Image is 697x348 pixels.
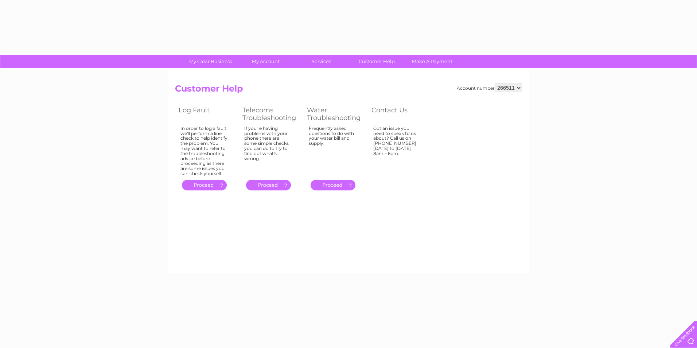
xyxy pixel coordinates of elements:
[311,180,355,190] a: .
[180,55,241,68] a: My Clear Business
[402,55,462,68] a: Make A Payment
[246,180,291,190] a: .
[244,126,292,173] div: If you're having problems with your phone there are some simple checks you can do to try to find ...
[236,55,296,68] a: My Account
[457,84,522,92] div: Account number
[373,126,421,173] div: Got an issue you need to speak to us about? Call us on [PHONE_NUMBER] [DATE] to [DATE] 8am – 6pm.
[239,104,303,124] th: Telecoms Troubleshooting
[175,104,239,124] th: Log Fault
[303,104,368,124] th: Water Troubleshooting
[182,180,227,190] a: .
[368,104,432,124] th: Contact Us
[175,84,522,97] h2: Customer Help
[347,55,407,68] a: Customer Help
[309,126,357,173] div: Frequently asked questions to do with your water bill and supply.
[291,55,351,68] a: Services
[180,126,228,176] div: In order to log a fault we'll perform a line check to help identify the problem. You may want to ...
